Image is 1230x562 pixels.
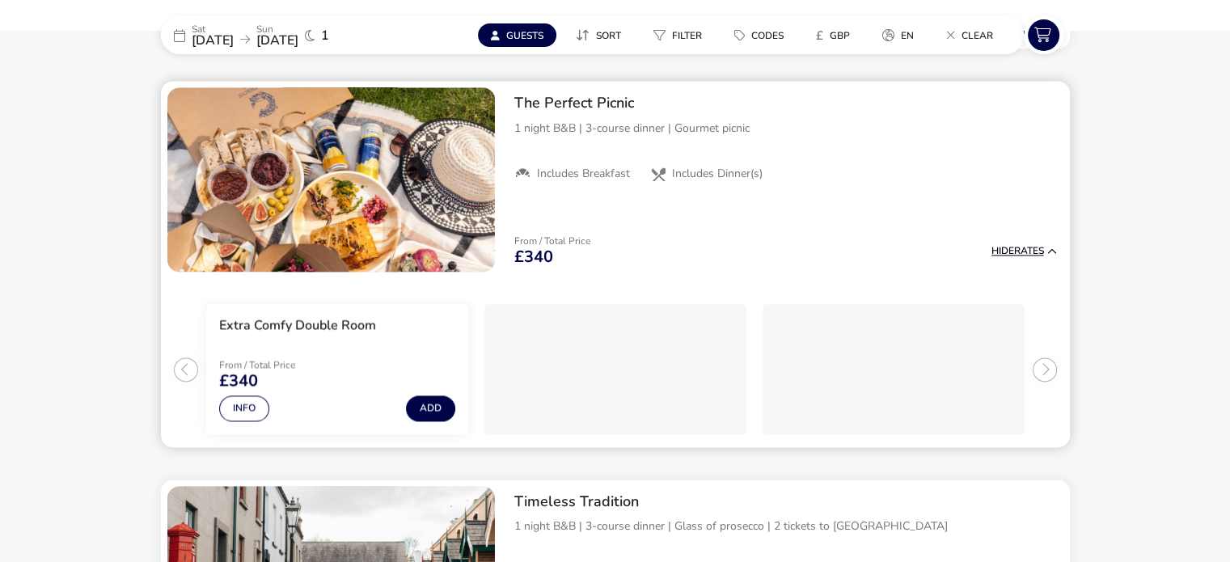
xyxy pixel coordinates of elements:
[514,236,590,246] p: From / Total Price
[640,23,721,47] naf-pibe-menu-bar-item: Filter
[256,32,298,49] span: [DATE]
[563,23,640,47] naf-pibe-menu-bar-item: Sort
[563,23,634,47] button: Sort
[962,29,993,42] span: Clear
[640,23,715,47] button: Filter
[751,29,784,42] span: Codes
[256,24,298,34] p: Sun
[721,23,803,47] naf-pibe-menu-bar-item: Codes
[596,29,621,42] span: Sort
[192,24,234,34] p: Sat
[219,360,334,370] p: From / Total Price
[721,23,797,47] button: Codes
[219,317,376,334] h3: Extra Comfy Double Room
[167,87,495,272] swiper-slide: 1 / 1
[198,298,476,441] swiper-slide: 1 / 3
[754,298,1033,441] swiper-slide: 3 / 3
[933,23,1012,47] naf-pibe-menu-bar-item: Clear
[501,81,1070,194] div: The Perfect Picnic1 night B&B | 3-course dinner | Gourmet picnicIncludes BreakfastIncludes Dinner(s)
[869,23,927,47] button: en
[514,94,1057,112] h2: The Perfect Picnic
[406,395,455,421] button: Add
[537,167,630,181] span: Includes Breakfast
[506,29,543,42] span: Guests
[476,298,754,441] swiper-slide: 2 / 3
[869,23,933,47] naf-pibe-menu-bar-item: en
[514,518,1057,535] p: 1 night B&B | 3-course dinner | Glass of prosecco | 2 tickets to [GEOGRAPHIC_DATA]
[901,29,914,42] span: en
[803,23,869,47] naf-pibe-menu-bar-item: £GBP
[514,249,553,265] span: £340
[161,16,404,54] div: Sat[DATE]Sun[DATE]1
[933,23,1006,47] button: Clear
[321,29,329,42] span: 1
[991,244,1014,257] span: Hide
[803,23,863,47] button: £GBP
[830,29,850,42] span: GBP
[672,29,702,42] span: Filter
[991,246,1057,256] button: HideRates
[192,32,234,49] span: [DATE]
[514,492,1057,511] h2: Timeless Tradition
[219,373,258,389] span: £340
[514,120,1057,137] p: 1 night B&B | 3-course dinner | Gourmet picnic
[478,23,556,47] button: Guests
[816,27,823,44] i: £
[672,167,763,181] span: Includes Dinner(s)
[219,395,269,421] button: Info
[478,23,563,47] naf-pibe-menu-bar-item: Guests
